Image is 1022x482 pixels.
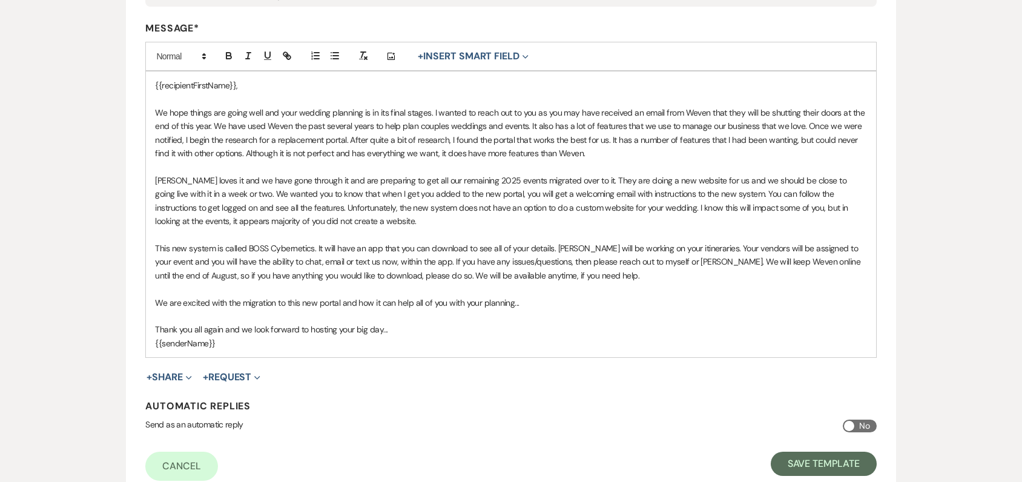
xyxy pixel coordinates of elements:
[155,296,866,309] p: We are excited with the migration to this new portal and how it can help all of you with your pla...
[147,372,152,382] span: +
[203,372,260,382] button: Request
[145,400,876,412] h4: Automatic Replies
[155,106,866,160] p: We hope things are going well and your wedding planning is in its final stages. I wanted to reach...
[203,372,208,382] span: +
[859,418,869,434] span: No
[418,51,423,61] span: +
[147,372,192,382] button: Share
[155,242,866,282] p: This new system is called BOSS Cybernetics. It will have an app that you can download to see all ...
[771,452,877,476] button: Save Template
[145,452,218,481] a: Cancel
[145,22,876,35] label: Message*
[155,323,866,336] p: Thank you all again and we look forward to hosting your big day...
[145,419,243,430] span: Send as an automatic reply
[414,49,532,64] button: Insert Smart Field
[155,337,866,350] p: {{senderName}}
[155,174,866,228] p: [PERSON_NAME] loves it and we have gone through it and are preparing to get all our remaining 202...
[155,79,866,92] p: {{recipientFirstName}},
